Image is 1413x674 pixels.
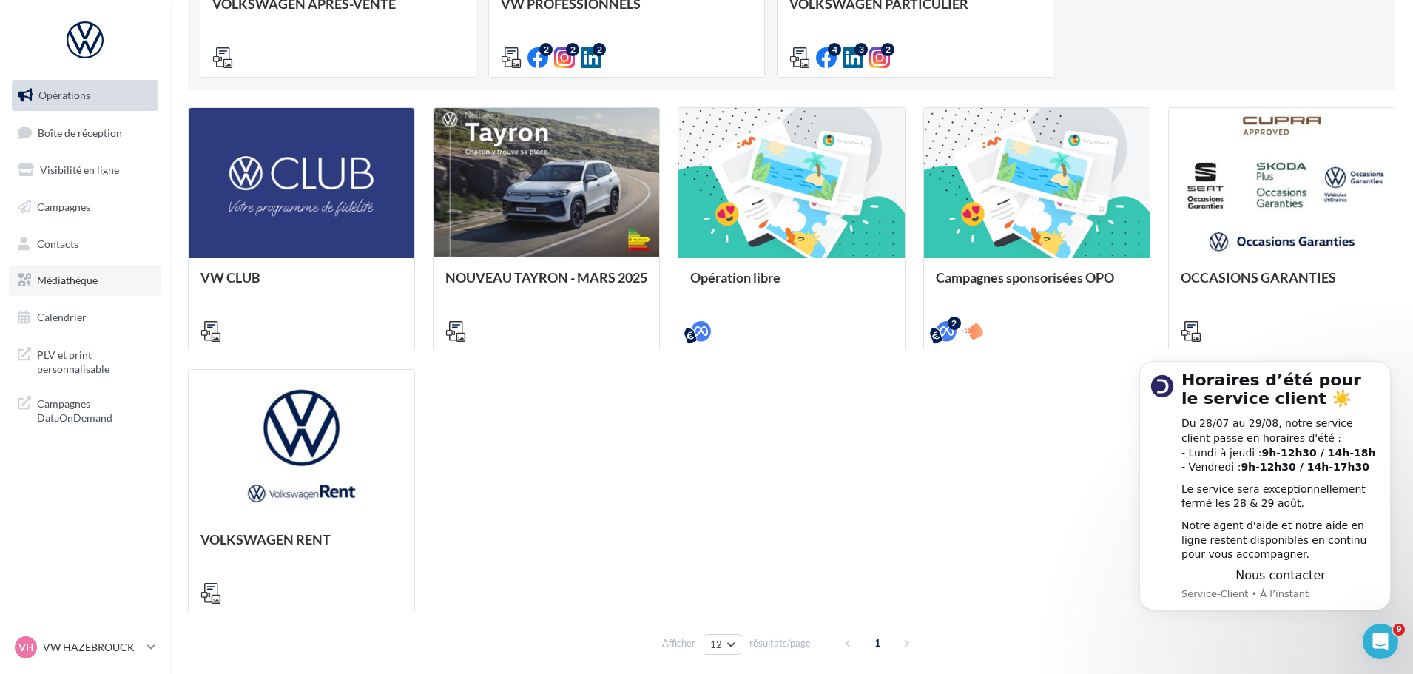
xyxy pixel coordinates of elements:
[12,633,158,661] a: VH VW HAZEBROUCK
[9,117,161,149] a: Boîte de réception
[662,636,695,650] span: Afficher
[936,269,1114,286] span: Campagnes sponsorisées OPO
[566,43,579,56] div: 2
[200,269,260,286] span: VW CLUB
[9,155,161,186] a: Visibilité en ligne
[1363,624,1398,659] iframe: Intercom live chat
[9,80,161,111] a: Opérations
[9,229,161,260] a: Contacts
[9,192,161,223] a: Campagnes
[38,126,122,138] span: Boîte de réception
[704,634,741,655] button: 12
[9,302,161,333] a: Calendrier
[43,640,141,655] p: VW HAZEBROUCK
[1117,339,1413,634] iframe: Intercom notifications message
[37,274,98,286] span: Médiathèque
[200,531,331,547] span: VOLKSWAGEN RENT
[37,394,152,425] span: Campagnes DataOnDemand
[1181,269,1336,286] span: OCCASIONS GARANTIES
[690,269,780,286] span: Opération libre
[37,200,90,213] span: Campagnes
[710,638,723,650] span: 12
[40,164,119,176] span: Visibilité en ligne
[593,43,606,56] div: 2
[37,311,87,323] span: Calendrier
[881,43,894,56] div: 2
[9,388,161,431] a: Campagnes DataOnDemand
[9,265,161,296] a: Médiathèque
[9,339,161,383] a: PLV et print personnalisable
[445,269,647,286] span: NOUVEAU TAYRON - MARS 2025
[18,640,34,655] span: VH
[948,317,961,330] div: 2
[37,345,152,377] span: PLV et print personnalisable
[38,89,90,101] span: Opérations
[866,631,889,655] span: 1
[539,43,553,56] div: 2
[828,43,841,56] div: 4
[1393,624,1405,636] span: 9
[37,237,78,249] span: Contacts
[854,43,868,56] div: 3
[749,636,811,650] span: résultats/page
